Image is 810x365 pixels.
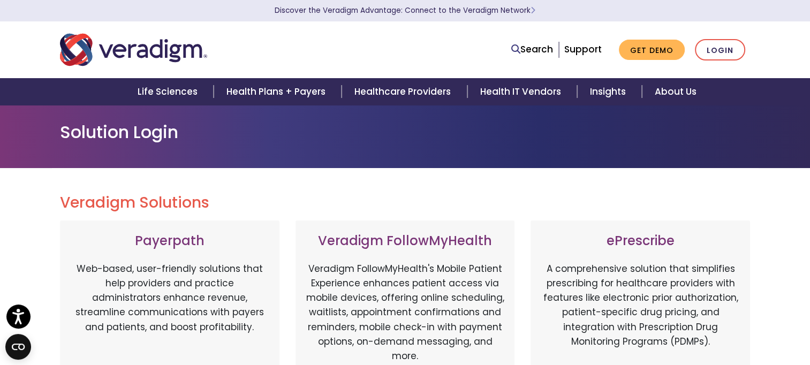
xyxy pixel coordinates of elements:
h2: Veradigm Solutions [60,194,751,212]
p: Veradigm FollowMyHealth's Mobile Patient Experience enhances patient access via mobile devices, o... [306,262,504,363]
a: Life Sciences [125,78,214,105]
a: Health Plans + Payers [214,78,342,105]
h3: Payerpath [71,233,269,249]
a: Get Demo [619,40,685,60]
a: About Us [642,78,709,105]
a: Login [695,39,745,61]
h3: ePrescribe [541,233,739,249]
h3: Veradigm FollowMyHealth [306,233,504,249]
span: Learn More [531,5,535,16]
a: Healthcare Providers [342,78,467,105]
a: Insights [577,78,642,105]
h1: Solution Login [60,122,751,142]
a: Search [511,42,553,57]
a: Health IT Vendors [467,78,577,105]
iframe: Drift Chat Widget [605,288,797,352]
a: Discover the Veradigm Advantage: Connect to the Veradigm NetworkLearn More [275,5,535,16]
a: Support [564,43,602,56]
button: Open CMP widget [5,334,31,360]
img: Veradigm logo [60,32,207,67]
